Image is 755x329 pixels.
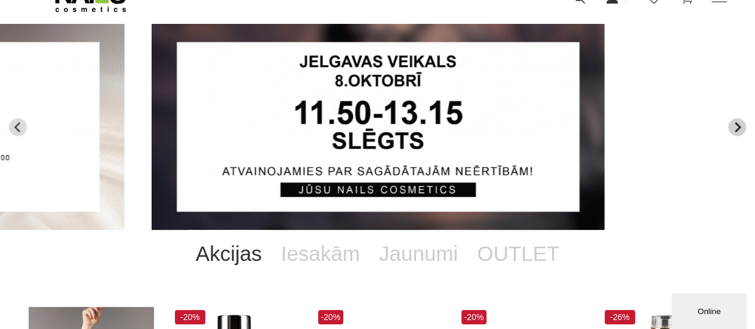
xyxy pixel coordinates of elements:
a: Jaunumi [369,230,467,278]
iframe: chat widget [671,291,749,329]
span: -20% [318,310,344,324]
a: OUTLET [467,230,569,278]
span: -20% [175,310,206,324]
a: Iesakām [272,230,369,278]
a: Akcijas [186,230,272,278]
button: Next slide [728,118,746,136]
span: -20% [461,310,487,324]
span: -26% [605,310,636,324]
button: Go to last slide [9,118,27,136]
li: 2 of 13 [152,24,605,230]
